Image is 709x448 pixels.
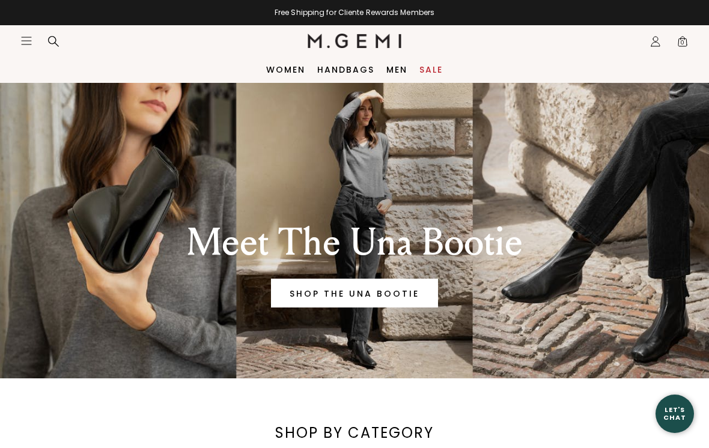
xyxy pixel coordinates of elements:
[20,35,32,47] button: Open site menu
[677,38,689,50] span: 0
[132,221,577,264] div: Meet The Una Bootie
[419,65,443,74] a: Sale
[656,406,694,421] div: Let's Chat
[308,34,402,48] img: M.Gemi
[386,65,407,74] a: Men
[317,65,374,74] a: Handbags
[271,279,438,307] a: Banner primary button
[266,65,305,74] a: Women
[266,423,443,443] div: SHOP BY CATEGORY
